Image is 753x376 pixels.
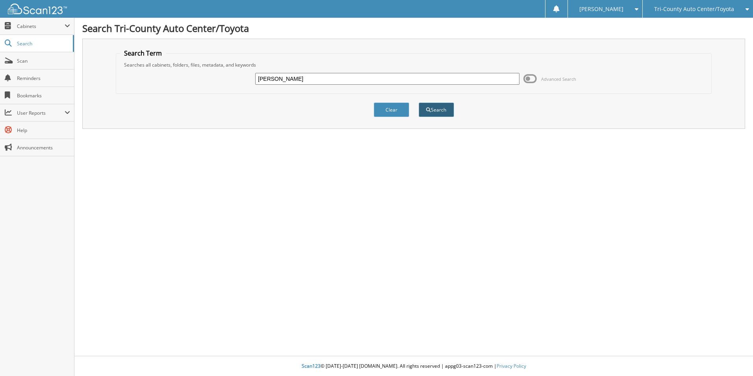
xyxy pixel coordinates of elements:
legend: Search Term [120,49,166,58]
span: Bookmarks [17,92,70,99]
img: scan123-logo-white.svg [8,4,67,14]
span: Help [17,127,70,134]
span: Announcements [17,144,70,151]
span: Advanced Search [541,76,576,82]
span: Tri-County Auto Center/Toyota [654,7,734,11]
h1: Search Tri-County Auto Center/Toyota [82,22,745,35]
span: [PERSON_NAME] [579,7,623,11]
span: Scan [17,58,70,64]
span: User Reports [17,110,65,116]
button: Search [419,102,454,117]
iframe: Chat Widget [714,338,753,376]
span: Scan123 [302,363,321,369]
span: Reminders [17,75,70,82]
span: Cabinets [17,23,65,30]
div: © [DATE]-[DATE] [DOMAIN_NAME]. All rights reserved | appg03-scan123-com | [74,357,753,376]
a: Privacy Policy [497,363,526,369]
span: Search [17,40,69,47]
div: Searches all cabinets, folders, files, metadata, and keywords [120,61,707,68]
button: Clear [374,102,409,117]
